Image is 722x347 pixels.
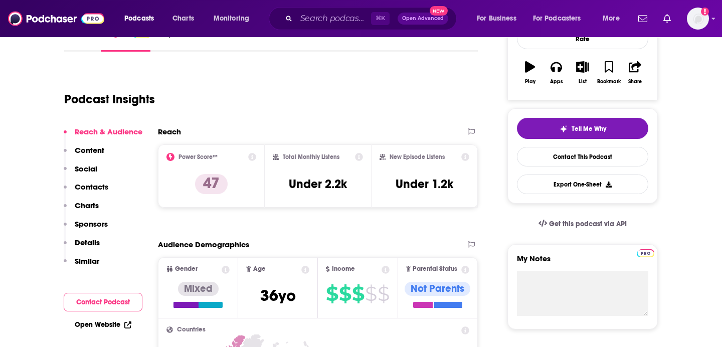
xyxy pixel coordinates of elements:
[172,12,194,26] span: Charts
[164,29,212,52] a: Episodes78
[359,29,384,52] a: Similar
[549,220,627,228] span: Get this podcast via API
[289,177,347,192] h3: Under 2.2k
[517,175,648,194] button: Export One-Sheet
[628,79,642,85] div: Share
[207,11,262,27] button: open menu
[579,79,587,85] div: List
[596,11,632,27] button: open menu
[64,293,142,311] button: Contact Podcast
[64,201,99,219] button: Charts
[470,11,529,27] button: open menu
[283,153,339,160] h2: Total Monthly Listens
[570,55,596,91] button: List
[413,266,457,272] span: Parental Status
[517,147,648,166] a: Contact This Podcast
[64,92,155,107] h1: Podcast Insights
[158,127,181,136] h2: Reach
[195,174,228,194] p: 47
[477,12,516,26] span: For Business
[178,282,219,296] div: Mixed
[430,6,448,16] span: New
[405,282,470,296] div: Not Parents
[75,201,99,210] p: Charts
[214,12,249,26] span: Monitoring
[124,12,154,26] span: Podcasts
[533,12,581,26] span: For Podcasters
[687,8,709,30] span: Logged in as vanderson
[517,254,648,271] label: My Notes
[596,55,622,91] button: Bookmark
[622,55,648,91] button: Share
[560,125,568,133] img: tell me why sparkle
[75,238,100,247] p: Details
[701,8,709,16] svg: Add a profile image
[326,286,338,302] span: $
[687,8,709,30] img: User Profile
[101,29,150,52] a: InsightsPodchaser Pro
[517,29,648,49] div: Rate
[378,286,389,302] span: $
[550,79,563,85] div: Apps
[75,164,97,173] p: Social
[75,320,131,329] a: Open Website
[634,10,651,27] a: Show notifications dropdown
[687,8,709,30] button: Show profile menu
[517,118,648,139] button: tell me why sparkleTell Me Why
[637,249,654,257] img: Podchaser Pro
[398,13,448,25] button: Open AdvancedNew
[64,219,108,238] button: Sponsors
[659,10,675,27] a: Show notifications dropdown
[603,12,620,26] span: More
[75,256,99,266] p: Similar
[339,286,351,302] span: $
[637,248,654,257] a: Pro website
[8,9,104,28] img: Podchaser - Follow, Share and Rate Podcasts
[75,182,108,192] p: Contacts
[64,164,97,183] button: Social
[597,79,621,85] div: Bookmark
[75,219,108,229] p: Sponsors
[75,127,142,136] p: Reach & Audience
[320,29,345,52] a: Lists1
[572,125,606,133] span: Tell Me Why
[390,153,445,160] h2: New Episode Listens
[175,266,198,272] span: Gender
[260,286,296,305] span: 36 yo
[396,177,453,192] h3: Under 1.2k
[64,238,100,256] button: Details
[525,79,535,85] div: Play
[64,29,87,52] a: About
[365,286,377,302] span: $
[530,212,635,236] a: Get this podcast via API
[178,153,218,160] h2: Power Score™
[371,12,390,25] span: ⌘ K
[177,326,206,333] span: Countries
[64,145,104,164] button: Content
[332,266,355,272] span: Income
[352,286,364,302] span: $
[402,16,444,21] span: Open Advanced
[278,7,466,30] div: Search podcasts, credits, & more...
[269,29,306,52] a: Credits2
[226,29,255,52] a: Reviews
[253,266,266,272] span: Age
[64,182,108,201] button: Contacts
[517,55,543,91] button: Play
[296,11,371,27] input: Search podcasts, credits, & more...
[64,256,99,275] button: Similar
[166,11,200,27] a: Charts
[543,55,569,91] button: Apps
[75,145,104,155] p: Content
[526,11,596,27] button: open menu
[158,240,249,249] h2: Audience Demographics
[64,127,142,145] button: Reach & Audience
[117,11,167,27] button: open menu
